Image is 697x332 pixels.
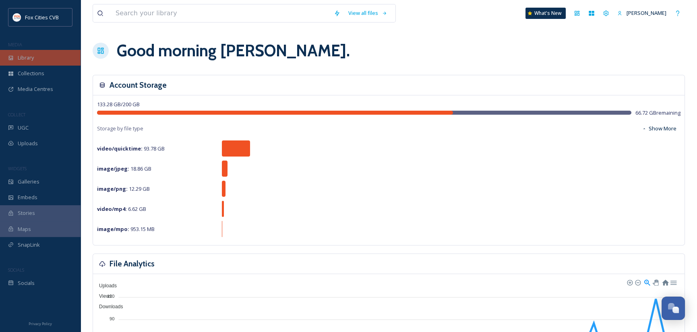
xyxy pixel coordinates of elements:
[18,194,37,201] span: Embeds
[97,185,128,192] strong: image/png :
[18,225,31,233] span: Maps
[18,124,29,132] span: UGC
[97,225,129,233] strong: image/mpo :
[643,278,650,285] div: Selection Zoom
[613,5,670,21] a: [PERSON_NAME]
[93,283,117,289] span: Uploads
[18,209,35,217] span: Stories
[97,205,146,212] span: 6.62 GB
[112,4,330,22] input: Search your library
[8,111,25,118] span: COLLECT
[627,279,632,285] div: Zoom In
[97,165,129,172] strong: image/jpeg :
[8,267,24,273] span: SOCIALS
[627,9,666,16] span: [PERSON_NAME]
[97,225,155,233] span: 953.15 MB
[662,278,668,285] div: Reset Zoom
[638,121,680,136] button: Show More
[344,5,391,21] a: View all files
[670,278,676,285] div: Menu
[97,165,151,172] span: 18.86 GB
[29,318,52,328] a: Privacy Policy
[93,293,112,299] span: Views
[93,304,123,309] span: Downloads
[18,241,40,249] span: SnapLink
[25,14,59,21] span: Fox Cities CVB
[18,85,53,93] span: Media Centres
[13,13,21,21] img: images.png
[117,39,350,63] h1: Good morning [PERSON_NAME] .
[97,205,127,212] strong: video/mp4 :
[662,297,685,320] button: Open Chat
[18,178,39,186] span: Galleries
[18,54,34,62] span: Library
[8,165,27,171] span: WIDGETS
[97,145,143,152] strong: video/quicktime :
[635,109,680,117] span: 66.72 GB remaining
[18,140,38,147] span: Uploads
[97,185,150,192] span: 12.29 GB
[97,101,140,108] span: 133.28 GB / 200 GB
[110,316,114,321] tspan: 90
[18,279,35,287] span: Socials
[110,258,155,270] h3: File Analytics
[110,79,167,91] h3: Account Storage
[8,41,22,47] span: MEDIA
[18,70,44,77] span: Collections
[97,125,143,132] span: Storage by file type
[653,280,658,285] div: Panning
[29,321,52,326] span: Privacy Policy
[107,294,114,299] tspan: 120
[635,279,640,285] div: Zoom Out
[525,8,566,19] a: What's New
[97,145,165,152] span: 93.78 GB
